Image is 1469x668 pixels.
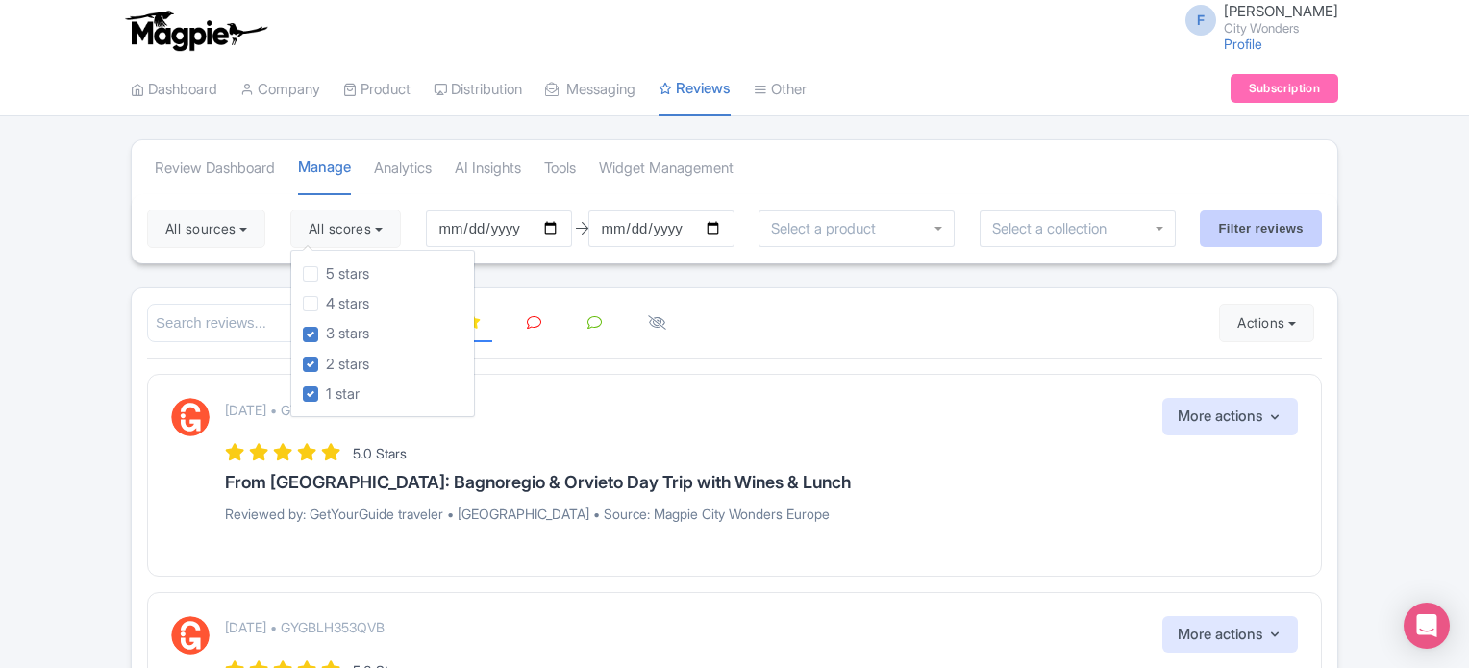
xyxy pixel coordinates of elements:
a: AI Insights [455,142,521,195]
label: 3 stars [326,323,369,345]
p: Reviewed by: GetYourGuide traveler • [GEOGRAPHIC_DATA] • Source: Magpie City Wonders Europe [225,504,1298,524]
a: Widget Management [599,142,734,195]
a: Subscription [1231,74,1338,103]
a: Company [240,63,320,116]
span: [PERSON_NAME] [1224,2,1338,20]
p: [DATE] • GYGBLH353QVB [225,617,385,637]
a: Profile [1224,36,1262,52]
a: Manage [298,141,351,196]
input: Select a product [771,220,886,237]
span: F [1185,5,1216,36]
button: All sources [147,210,265,248]
div: All scores [290,250,475,418]
a: Messaging [545,63,635,116]
label: 2 stars [326,354,369,376]
a: Product [343,63,411,116]
button: More actions [1162,616,1298,654]
h3: From [GEOGRAPHIC_DATA]: Bagnoregio & Orvieto Day Trip with Wines & Lunch [225,473,1298,492]
img: logo-ab69f6fb50320c5b225c76a69d11143b.png [121,10,270,52]
button: Actions [1219,304,1314,342]
input: Filter reviews [1200,210,1322,247]
input: Select a collection [992,220,1120,237]
small: City Wonders [1224,22,1338,35]
a: Dashboard [131,63,217,116]
input: Search reviews... [147,304,441,343]
a: Analytics [374,142,432,195]
a: Reviews [659,62,731,117]
a: Tools [544,142,576,195]
label: 1 star [326,383,360,406]
a: Distribution [434,63,522,116]
span: 5.0 Stars [353,445,407,461]
img: GetYourGuide Logo [171,616,210,655]
a: Review Dashboard [155,142,275,195]
img: GetYourGuide Logo [171,398,210,436]
div: Open Intercom Messenger [1404,603,1450,649]
button: All scores [290,210,401,248]
a: F [PERSON_NAME] City Wonders [1174,4,1338,35]
label: 4 stars [326,293,369,315]
a: Other [754,63,807,116]
p: [DATE] • GYGKBGV8AF6B [225,400,384,420]
label: 5 stars [326,263,369,285]
button: More actions [1162,398,1298,435]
